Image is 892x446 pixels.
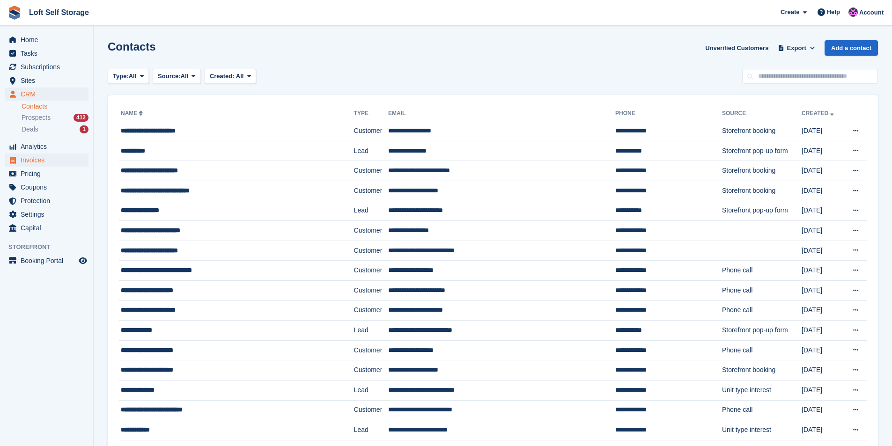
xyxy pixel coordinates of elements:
[802,400,843,420] td: [DATE]
[22,125,38,134] span: Deals
[615,106,722,121] th: Phone
[722,261,802,281] td: Phone call
[802,161,843,181] td: [DATE]
[354,221,388,241] td: Customer
[787,44,806,53] span: Export
[722,161,802,181] td: Storefront booking
[21,181,77,194] span: Coupons
[5,47,88,60] a: menu
[74,114,88,122] div: 412
[21,208,77,221] span: Settings
[21,47,77,60] span: Tasks
[354,380,388,400] td: Lead
[8,242,93,252] span: Storefront
[722,106,802,121] th: Source
[848,7,858,17] img: Amy Wright
[722,181,802,201] td: Storefront booking
[722,121,802,141] td: Storefront booking
[22,113,51,122] span: Prospects
[802,221,843,241] td: [DATE]
[354,321,388,341] td: Lead
[113,72,129,81] span: Type:
[5,254,88,267] a: menu
[5,60,88,73] a: menu
[158,72,180,81] span: Source:
[722,280,802,300] td: Phone call
[21,154,77,167] span: Invoices
[802,300,843,321] td: [DATE]
[802,360,843,380] td: [DATE]
[802,420,843,440] td: [DATE]
[722,340,802,360] td: Phone call
[25,5,93,20] a: Loft Self Storage
[722,300,802,321] td: Phone call
[21,167,77,180] span: Pricing
[722,420,802,440] td: Unit type interest
[802,261,843,281] td: [DATE]
[354,241,388,261] td: Customer
[354,420,388,440] td: Lead
[354,201,388,221] td: Lead
[722,400,802,420] td: Phone call
[5,140,88,153] a: menu
[354,360,388,380] td: Customer
[802,121,843,141] td: [DATE]
[129,72,137,81] span: All
[80,125,88,133] div: 1
[722,321,802,341] td: Storefront pop-up form
[5,88,88,101] a: menu
[5,74,88,87] a: menu
[5,221,88,234] a: menu
[77,255,88,266] a: Preview store
[354,141,388,161] td: Lead
[21,88,77,101] span: CRM
[802,181,843,201] td: [DATE]
[802,321,843,341] td: [DATE]
[722,201,802,221] td: Storefront pop-up form
[722,380,802,400] td: Unit type interest
[5,33,88,46] a: menu
[354,300,388,321] td: Customer
[827,7,840,17] span: Help
[153,69,201,84] button: Source: All
[236,73,244,80] span: All
[21,74,77,87] span: Sites
[722,360,802,380] td: Storefront booking
[722,141,802,161] td: Storefront pop-up form
[22,113,88,123] a: Prospects 412
[108,40,156,53] h1: Contacts
[802,110,836,117] a: Created
[108,69,149,84] button: Type: All
[22,124,88,134] a: Deals 1
[388,106,615,121] th: Email
[802,201,843,221] td: [DATE]
[21,140,77,153] span: Analytics
[859,8,884,17] span: Account
[210,73,235,80] span: Created:
[354,280,388,300] td: Customer
[354,261,388,281] td: Customer
[5,181,88,194] a: menu
[21,33,77,46] span: Home
[802,241,843,261] td: [DATE]
[354,181,388,201] td: Customer
[121,110,145,117] a: Name
[22,102,88,111] a: Contacts
[21,221,77,234] span: Capital
[205,69,256,84] button: Created: All
[354,400,388,420] td: Customer
[5,194,88,207] a: menu
[354,161,388,181] td: Customer
[802,340,843,360] td: [DATE]
[354,121,388,141] td: Customer
[354,106,388,121] th: Type
[825,40,878,56] a: Add a contact
[802,280,843,300] td: [DATE]
[354,340,388,360] td: Customer
[21,254,77,267] span: Booking Portal
[5,154,88,167] a: menu
[802,141,843,161] td: [DATE]
[5,208,88,221] a: menu
[776,40,817,56] button: Export
[701,40,772,56] a: Unverified Customers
